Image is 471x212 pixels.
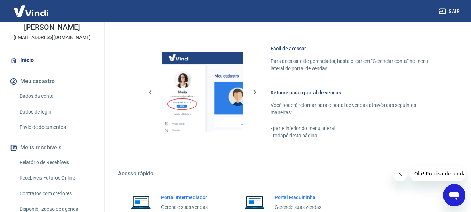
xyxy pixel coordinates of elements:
[17,155,96,170] a: Relatório de Recebíveis
[410,166,465,181] iframe: Mensagem da empresa
[118,170,454,177] h5: Acesso rápido
[17,89,96,103] a: Dados da conta
[443,184,465,206] iframe: Botão para abrir a janela de mensagens
[161,194,219,201] h6: Portal Intermediador
[271,132,438,139] p: - rodapé desta página
[17,187,96,201] a: Contratos com credores
[4,5,59,10] span: Olá! Precisa de ajuda?
[162,52,243,132] img: Imagem da dashboard mostrando o botão de gerenciar conta na sidebar no lado esquerdo
[126,194,155,211] img: Imagem de um notebook aberto
[8,53,96,68] a: Início
[271,89,438,96] h6: Retorne para o portal de vendas
[8,74,96,89] button: Meu cadastro
[271,58,438,72] p: Para acessar este gerenciador, basta clicar em “Gerenciar conta” no menu lateral do portal de ven...
[393,167,407,181] iframe: Fechar mensagem
[271,102,438,116] p: Você poderá retornar para o portal de vendas através das seguintes maneiras:
[271,125,438,132] p: - parte inferior do menu lateral
[275,194,333,201] h6: Portal Maquininha
[17,120,96,134] a: Envio de documentos
[240,194,269,211] img: Imagem de um notebook aberto
[438,5,463,18] button: Sair
[17,105,96,119] a: Dados de login
[8,0,54,22] img: Vindi
[271,45,438,52] h6: Fácil de acessar
[8,140,96,155] button: Meus recebíveis
[17,171,96,185] a: Recebíveis Futuros Online
[24,24,80,31] p: [PERSON_NAME]
[14,34,91,41] p: [EMAIL_ADDRESS][DOMAIN_NAME]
